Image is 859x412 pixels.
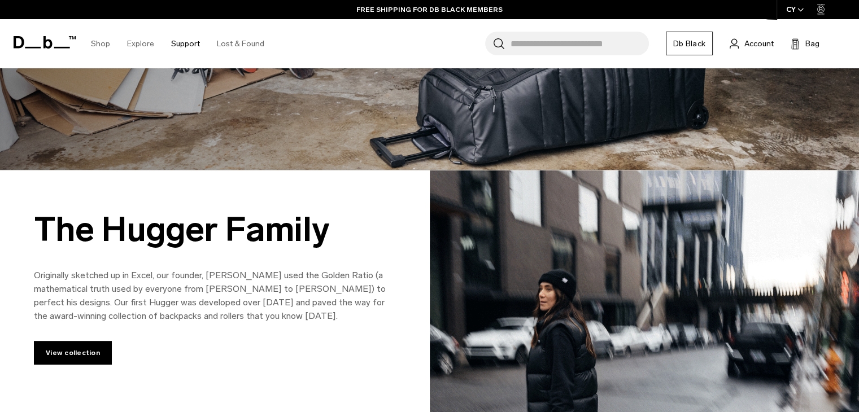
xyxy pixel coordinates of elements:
a: FREE SHIPPING FOR DB BLACK MEMBERS [356,5,503,15]
span: Account [744,38,774,50]
a: Db Black [666,32,713,55]
a: Support [171,24,200,64]
h3: The Hugger Family [34,204,330,255]
button: Bag [791,37,819,50]
p: Originally sketched up in Excel, our founder, [PERSON_NAME] used the Golden Ratio (a mathematical... [34,269,396,323]
span: Bag [805,38,819,50]
a: Explore [127,24,154,64]
a: Account [730,37,774,50]
a: View collection [34,341,112,365]
a: Shop [91,24,110,64]
nav: Main Navigation [82,19,273,68]
a: Lost & Found [217,24,264,64]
